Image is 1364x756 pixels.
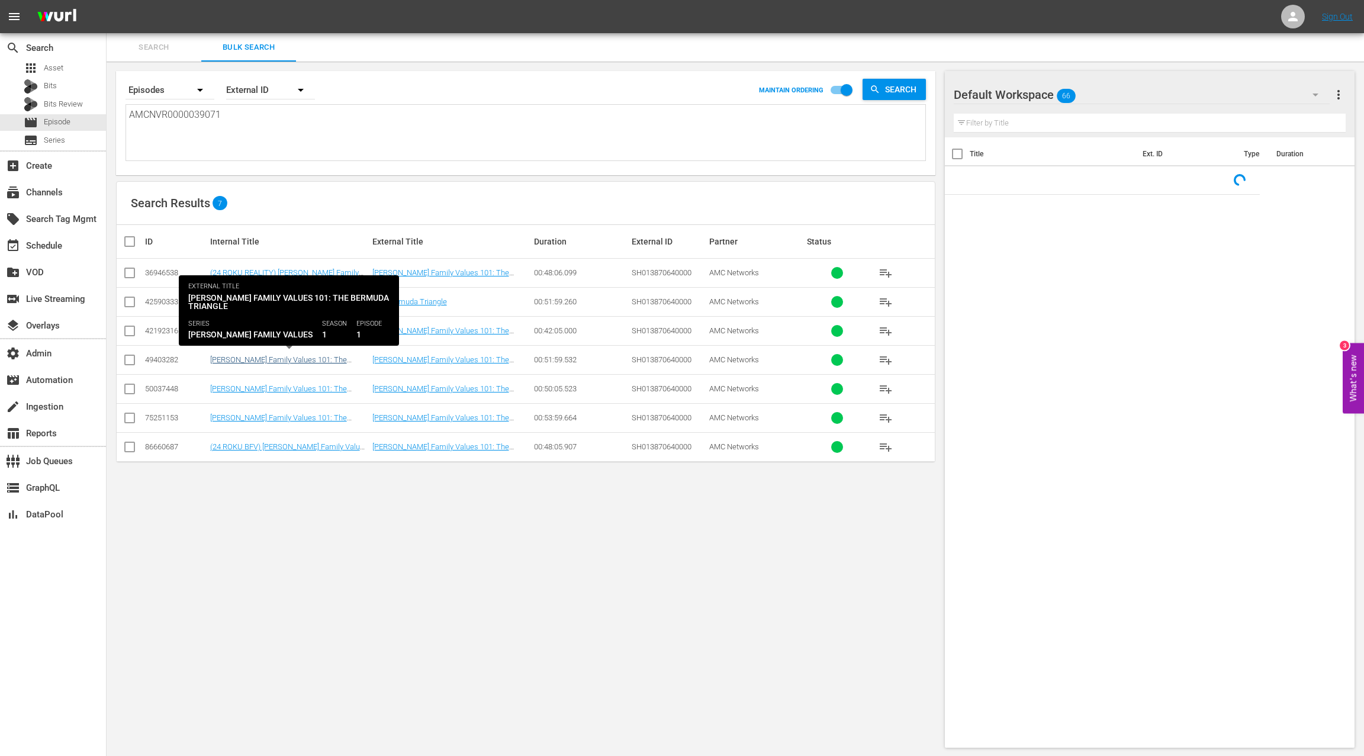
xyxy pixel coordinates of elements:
[1331,88,1346,102] span: more_vert
[871,404,900,432] button: playlist_add
[632,442,691,451] span: SH013870640000
[6,292,20,306] span: Live Streaming
[129,108,925,162] textarea: AMCNVR0000039071
[131,196,210,210] span: Search Results
[632,355,691,364] span: SH013870640000
[632,297,691,306] span: SH013870640000
[145,384,207,393] div: 50037448
[863,79,926,100] button: Search
[24,79,38,94] div: Bits
[709,413,759,422] span: AMC Networks
[879,440,893,454] span: playlist_add
[709,297,759,306] span: AMC Networks
[871,317,900,345] button: playlist_add
[6,400,20,414] span: Ingestion
[879,382,893,396] span: playlist_add
[1322,12,1353,21] a: Sign Out
[534,237,628,246] div: Duration
[879,324,893,338] span: playlist_add
[6,239,20,253] span: Schedule
[709,237,803,246] div: Partner
[879,411,893,425] span: playlist_add
[24,97,38,111] div: Bits Review
[6,346,20,361] span: Admin
[44,116,70,128] span: Episode
[6,454,20,468] span: Job Queues
[6,507,20,522] span: DataPool
[1057,83,1076,108] span: 66
[534,297,628,306] div: 00:51:59.260
[1269,137,1340,170] th: Duration
[871,288,900,316] button: playlist_add
[632,237,706,246] div: External ID
[871,433,900,461] button: playlist_add
[6,41,20,55] span: Search
[28,3,85,31] img: ans4CAIJ8jUAAAAAAAAAAAAAAAAAAAAAAAAgQb4GAAAAAAAAAAAAAAAAAAAAAAAAJMjXAAAAAAAAAAAAAAAAAAAAAAAAgAT5G...
[210,413,354,458] a: [PERSON_NAME] Family Values 101: The Bermuda Triangle ((24 GEMS ROKU) [PERSON_NAME] Family Values...
[145,268,207,277] div: 36946538
[632,326,691,335] span: SH013870640000
[24,133,38,147] span: Series
[879,266,893,280] span: playlist_add
[372,268,514,286] a: [PERSON_NAME] Family Values 101: The Bermuda Triangle
[145,442,207,451] div: 86660687
[372,237,531,246] div: External Title
[210,384,352,402] a: [PERSON_NAME] Family Values 101: The Bermuda Triangle
[6,159,20,173] span: Create
[145,355,207,364] div: 49403282
[44,80,57,92] span: Bits
[709,268,759,277] span: AMC Networks
[372,297,447,306] a: The Bermuda Triangle
[6,265,20,279] span: VOD
[1331,81,1346,109] button: more_vert
[7,9,21,24] span: menu
[1340,340,1349,350] div: 3
[24,115,38,130] span: Episode
[145,413,207,422] div: 75251153
[871,259,900,287] button: playlist_add
[534,268,628,277] div: 00:48:06.099
[1237,137,1269,170] th: Type
[145,237,207,246] div: ID
[807,237,868,246] div: Status
[372,442,514,460] a: [PERSON_NAME] Family Values 101: The Bermuda Triangle
[126,73,214,107] div: Episodes
[871,375,900,403] button: playlist_add
[44,98,83,110] span: Bits Review
[6,185,20,200] span: Channels
[210,237,369,246] div: Internal Title
[6,212,20,226] span: Search Tag Mgmt
[145,297,207,306] div: 42590333
[210,326,352,344] a: [PERSON_NAME] Family Values 101: The Bermuda Triangle
[534,384,628,393] div: 00:50:05.523
[44,62,63,74] span: Asset
[24,61,38,75] span: Asset
[880,79,926,100] span: Search
[632,268,691,277] span: SH013870640000
[372,326,514,344] a: [PERSON_NAME] Family Values 101: The Bermuda Triangle
[1135,137,1236,170] th: Ext. ID
[879,295,893,309] span: playlist_add
[145,326,207,335] div: 42192316
[114,41,194,54] span: Search
[210,268,363,286] a: (24 ROKU REALITY) [PERSON_NAME] Family Values 101: The Bermuda Triangle
[632,384,691,393] span: SH013870640000
[709,355,759,364] span: AMC Networks
[879,353,893,367] span: playlist_add
[6,319,20,333] span: Overlays
[210,355,352,373] a: [PERSON_NAME] Family Values 101: The Bermuda Triangle
[759,86,823,94] p: MAINTAIN ORDERING
[970,137,1136,170] th: Title
[372,355,514,373] a: [PERSON_NAME] Family Values 101: The Bermuda Triangle
[44,134,65,146] span: Series
[709,326,759,335] span: AMC Networks
[226,73,315,107] div: External ID
[709,442,759,451] span: AMC Networks
[372,413,514,431] a: [PERSON_NAME] Family Values 101: The Bermuda Triangle
[6,481,20,495] span: GraphQL
[534,355,628,364] div: 00:51:59.532
[871,346,900,374] button: playlist_add
[954,78,1330,111] div: Default Workspace
[1343,343,1364,413] button: Open Feedback Widget
[709,384,759,393] span: AMC Networks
